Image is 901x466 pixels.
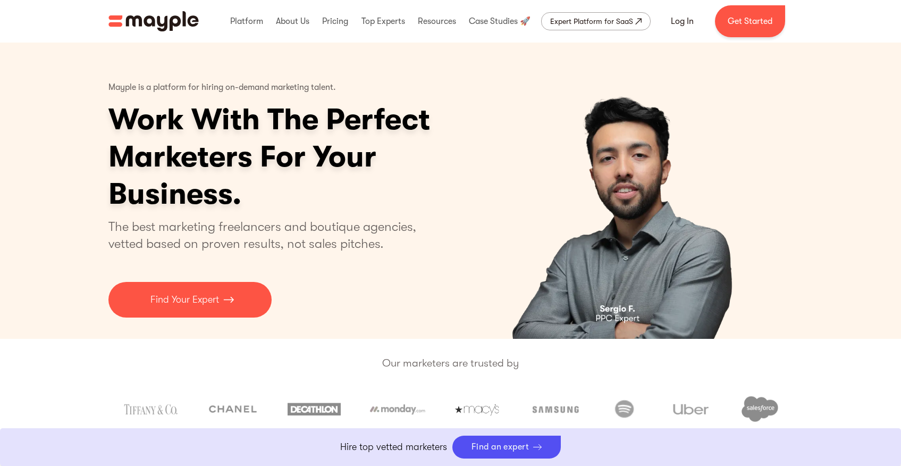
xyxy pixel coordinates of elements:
div: About Us [273,4,312,38]
div: 1 of 4 [461,43,793,339]
a: Expert Platform for SaaS [541,12,651,30]
div: Expert Platform for SaaS [550,15,633,28]
a: Find Your Expert [108,282,272,318]
div: Top Experts [359,4,408,38]
a: home [108,11,199,31]
a: Get Started [715,5,785,37]
p: The best marketing freelancers and boutique agencies, vetted based on proven results, not sales p... [108,218,429,252]
p: Find Your Expert [150,293,219,307]
div: Pricing [319,4,351,38]
img: Mayple logo [108,11,199,31]
p: Mayple is a platform for hiring on-demand marketing talent. [108,74,336,101]
div: Resources [415,4,459,38]
div: Platform [228,4,266,38]
a: Log In [658,9,706,34]
h1: Work With The Perfect Marketers For Your Business. [108,101,512,213]
div: carousel [461,43,793,339]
